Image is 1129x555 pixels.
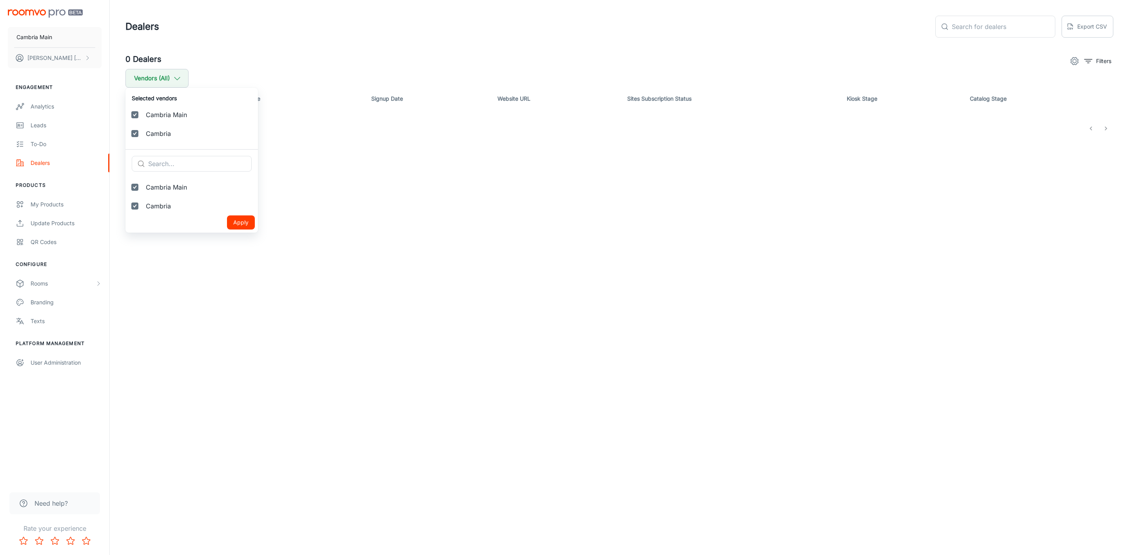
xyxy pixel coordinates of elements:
[146,183,252,192] span: Cambria Main
[132,94,252,102] h6: Selected vendors
[146,110,252,119] span: Cambria Main
[146,201,252,211] span: Cambria
[146,129,252,138] span: Cambria
[227,215,255,230] button: Apply
[148,156,252,172] input: Search...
